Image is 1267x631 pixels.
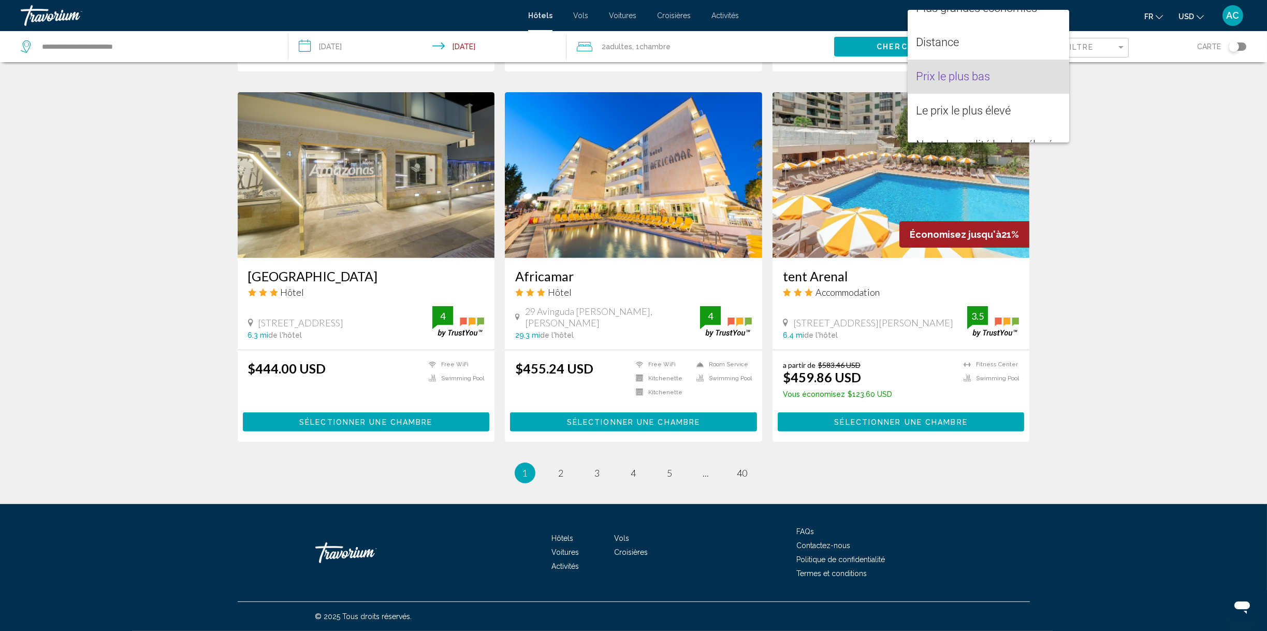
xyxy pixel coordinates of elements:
[916,70,990,83] span: Prix le plus bas
[916,104,1011,117] span: Le prix le plus élevé
[916,138,1058,151] span: Note de qualité la plus élevée
[1226,590,1259,623] iframe: Bouton de lancement de la fenêtre de messagerie
[908,10,1069,142] div: Sort by
[916,36,959,49] span: Distance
